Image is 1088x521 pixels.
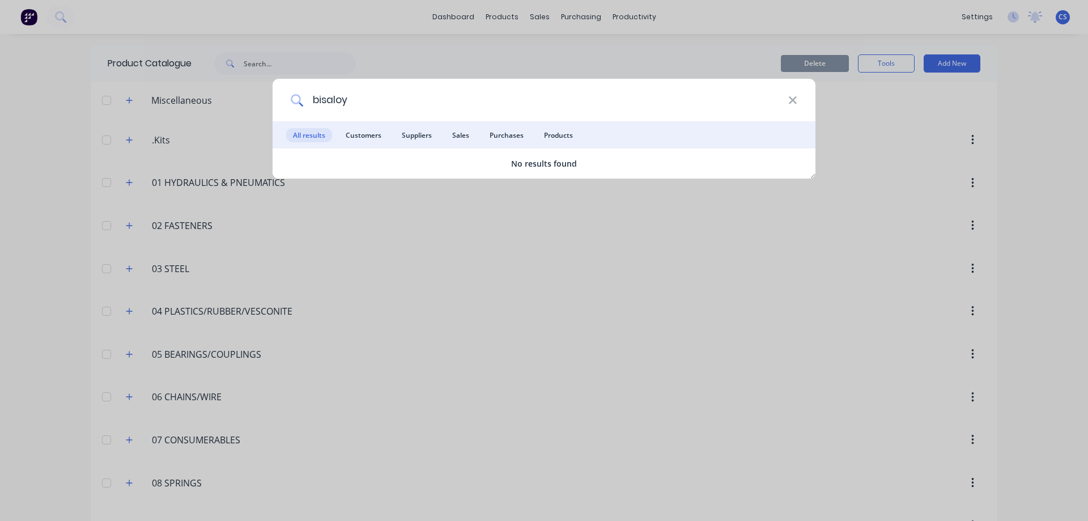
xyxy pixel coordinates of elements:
div: No results found [273,158,815,170]
span: All results [286,128,332,142]
span: Customers [339,128,388,142]
span: Purchases [483,128,530,142]
input: Start typing a customer or supplier name to create a new order... [303,79,788,121]
span: Products [537,128,580,142]
span: Sales [445,128,476,142]
span: Suppliers [395,128,439,142]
